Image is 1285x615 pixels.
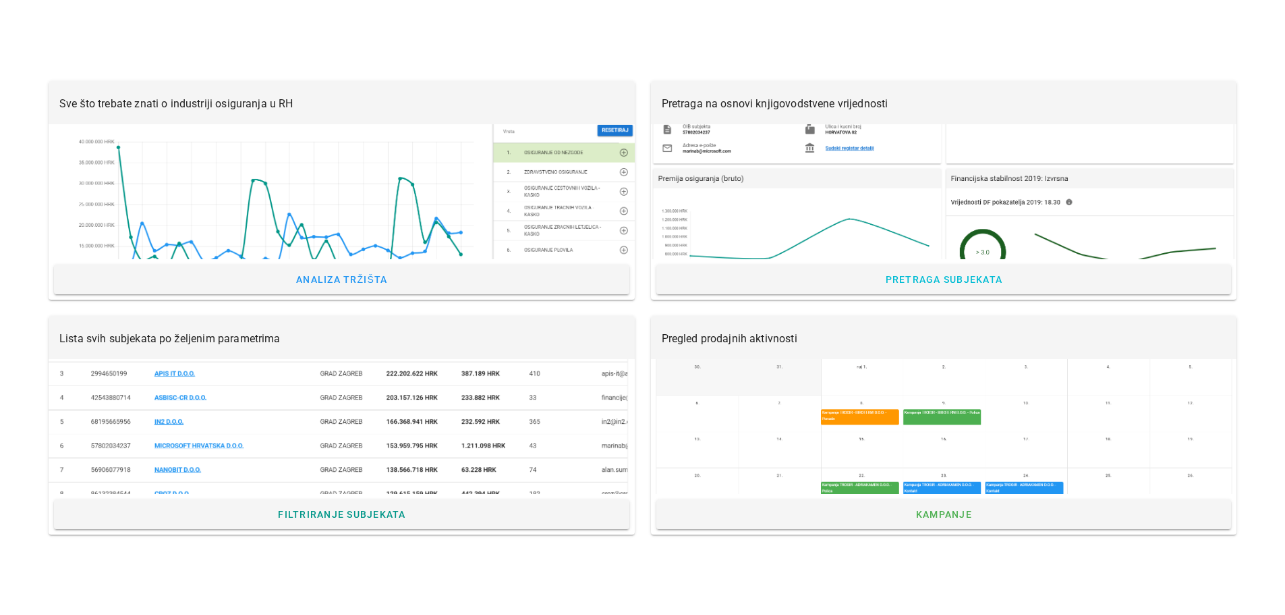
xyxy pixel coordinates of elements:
[59,332,281,345] span: Lista svih subjekata po željenim parametrima
[54,265,629,294] a: Analiza tržišta
[662,332,797,345] span: Pregled prodajnih aktivnosti
[662,97,888,110] span: Pretraga na osnovi knjigovodstvene vrijednosti
[884,274,1002,285] span: Pretraga subjekata
[277,509,406,520] span: Filtriranje subjekata
[656,500,1232,529] a: Kampanje
[295,274,388,285] span: Analiza tržišta
[54,500,629,529] a: Filtriranje subjekata
[59,97,293,110] span: Sve što trebate znati o industriji osiguranja u RH
[656,265,1232,294] a: Pretraga subjekata
[915,509,972,520] span: Kampanje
